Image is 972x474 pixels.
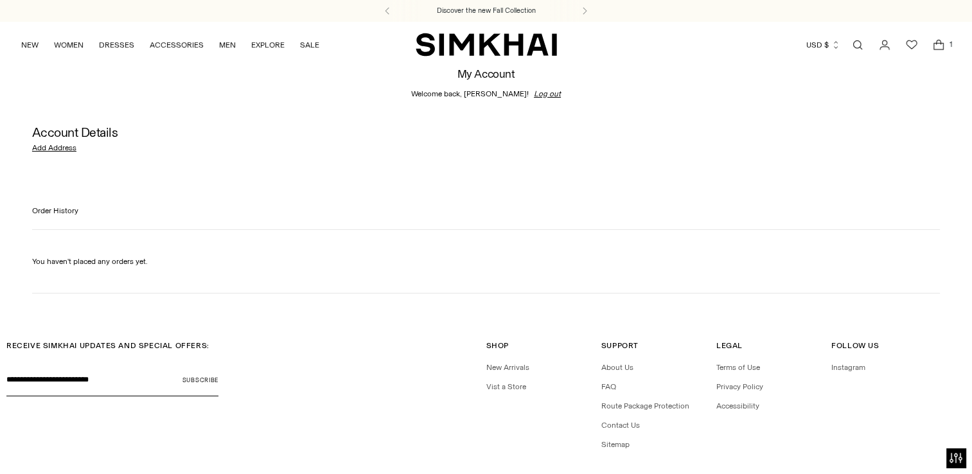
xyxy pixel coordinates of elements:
a: SALE [300,31,319,59]
a: Vist a Store [486,382,526,391]
a: New Arrivals [486,363,529,372]
p: You haven't placed any orders yet. [32,256,940,267]
h4: Order History [32,205,940,230]
a: About Us [601,363,633,372]
a: Log out [534,88,561,100]
a: ACCESSORIES [150,31,204,59]
button: USD $ [806,31,840,59]
h2: Account Details [32,125,940,139]
a: MEN [219,31,236,59]
a: Instagram [831,363,865,372]
span: Support [601,341,639,350]
a: Contact Us [601,421,640,430]
a: Add Address [32,142,76,154]
a: Open search modal [845,32,870,58]
a: WOMEN [54,31,84,59]
a: NEW [21,31,39,59]
a: DRESSES [99,31,134,59]
a: SIMKHAI [416,32,557,57]
span: 1 [945,39,957,50]
button: Subscribe [182,364,218,396]
a: Accessibility [716,401,759,410]
a: Terms of Use [716,363,760,372]
a: Discover the new Fall Collection [437,6,536,16]
div: Welcome back, [PERSON_NAME]! [411,88,561,100]
a: EXPLORE [251,31,285,59]
h1: My Account [457,67,515,80]
a: Go to the account page [872,32,897,58]
a: Privacy Policy [716,382,763,391]
span: Legal [716,341,743,350]
a: Wishlist [899,32,924,58]
span: RECEIVE SIMKHAI UPDATES AND SPECIAL OFFERS: [6,341,209,350]
iframe: Sign Up via Text for Offers [10,425,129,464]
span: Shop [486,341,509,350]
a: Sitemap [601,440,630,449]
a: Open cart modal [926,32,951,58]
a: Route Package Protection [601,401,689,410]
span: Follow Us [831,341,879,350]
a: FAQ [601,382,616,391]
